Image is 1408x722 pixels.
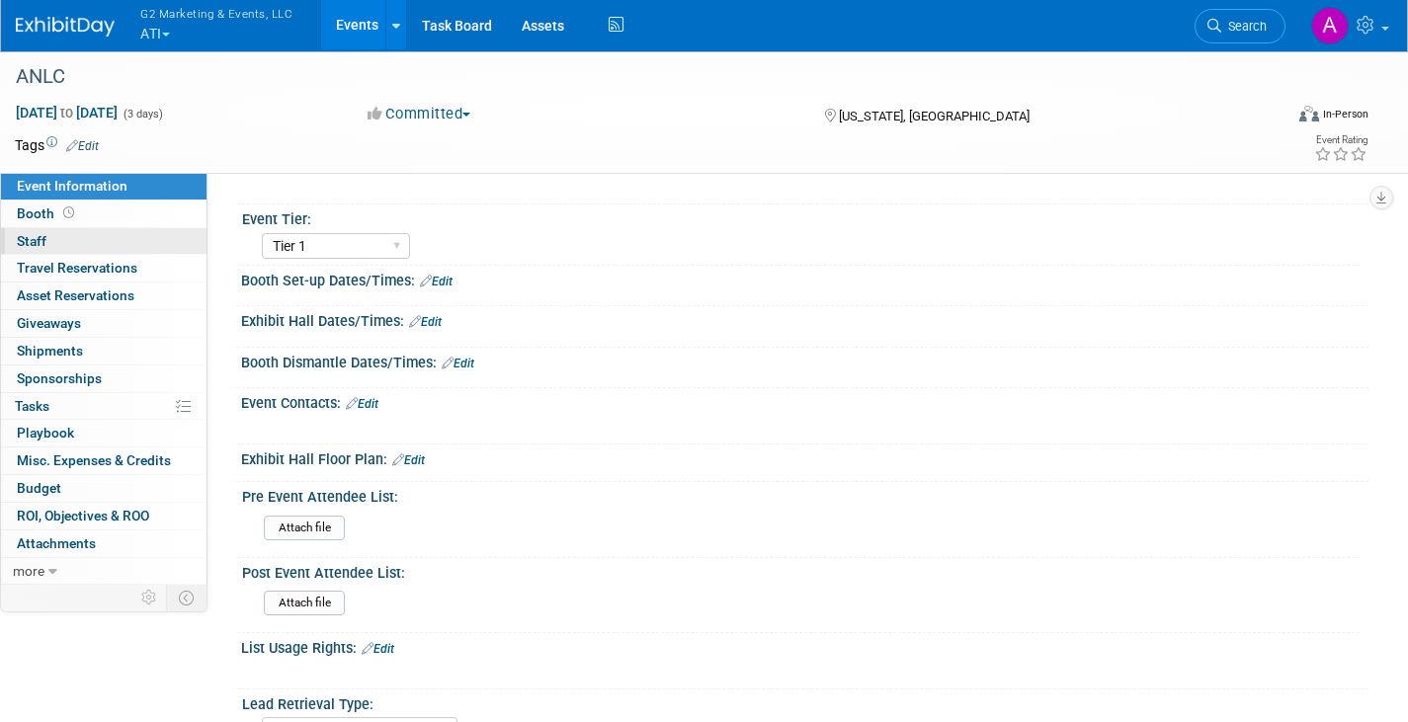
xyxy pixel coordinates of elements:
[1311,7,1349,44] img: Anna Lerner
[132,585,167,610] td: Personalize Event Tab Strip
[17,452,171,468] span: Misc. Expenses & Credits
[17,260,137,276] span: Travel Reservations
[66,139,99,153] a: Edit
[17,535,96,551] span: Attachments
[17,233,46,249] span: Staff
[242,558,1360,583] div: Post Event Attendee List:
[1,310,207,337] a: Giveaways
[1314,135,1367,145] div: Event Rating
[242,482,1360,507] div: Pre Event Attendee List:
[15,398,49,414] span: Tasks
[1,228,207,255] a: Staff
[409,315,442,329] a: Edit
[17,205,78,221] span: Booth
[1,503,207,529] a: ROI, Objectives & ROO
[241,633,1368,659] div: List Usage Rights:
[442,357,474,370] a: Edit
[1,255,207,281] a: Travel Reservations
[1195,9,1285,43] a: Search
[122,108,163,120] span: (3 days)
[241,444,1368,470] div: Exhibit Hall Floor Plan:
[17,178,127,194] span: Event Information
[1,201,207,227] a: Booth
[242,689,1360,714] div: Lead Retrieval Type:
[1168,103,1368,132] div: Event Format
[1299,106,1319,121] img: Format-Inperson.png
[167,585,207,610] td: Toggle Event Tabs
[16,17,115,37] img: ExhibitDay
[1,393,207,420] a: Tasks
[1,558,207,585] a: more
[13,563,44,579] span: more
[17,480,61,496] span: Budget
[241,306,1368,332] div: Exhibit Hall Dates/Times:
[1,282,207,309] a: Asset Reservations
[57,105,76,120] span: to
[1,173,207,200] a: Event Information
[839,109,1030,123] span: [US_STATE], [GEOGRAPHIC_DATA]
[1322,107,1368,121] div: In-Person
[1,420,207,446] a: Playbook
[1,475,207,502] a: Budget
[1221,19,1267,34] span: Search
[346,397,378,411] a: Edit
[59,205,78,220] span: Booth not reserved yet
[17,508,149,523] span: ROI, Objectives & ROO
[241,348,1368,373] div: Booth Dismantle Dates/Times:
[17,370,102,386] span: Sponsorships
[15,135,99,155] td: Tags
[420,275,453,288] a: Edit
[1,530,207,557] a: Attachments
[9,59,1253,95] div: ANLC
[17,287,134,303] span: Asset Reservations
[17,343,83,359] span: Shipments
[15,104,119,121] span: [DATE] [DATE]
[1,338,207,364] a: Shipments
[1,447,207,474] a: Misc. Expenses & Credits
[140,3,292,24] span: G2 Marketing & Events, LLC
[1,365,207,392] a: Sponsorships
[241,266,1368,291] div: Booth Set-up Dates/Times:
[392,453,425,467] a: Edit
[17,315,81,331] span: Giveaways
[242,204,1360,229] div: Event Tier:
[361,104,478,124] button: Committed
[241,388,1368,414] div: Event Contacts:
[362,642,394,656] a: Edit
[17,425,74,441] span: Playbook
